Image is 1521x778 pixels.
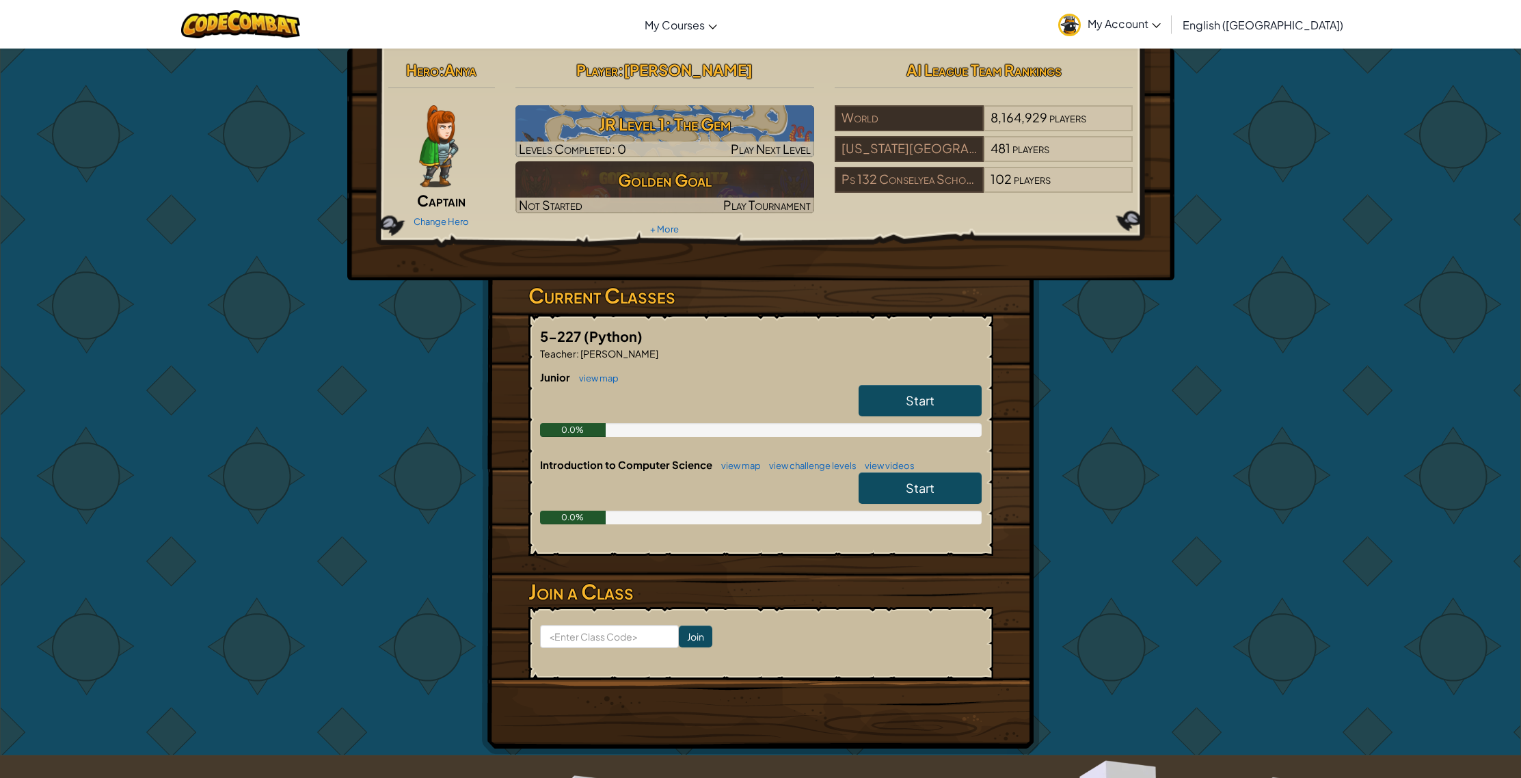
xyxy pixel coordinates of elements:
[835,118,1133,134] a: World8,164,929players
[515,165,814,196] h3: Golden Goal
[540,511,606,524] div: 0.0%
[1051,3,1168,46] a: My Account
[528,280,993,311] h3: Current Classes
[906,392,934,408] span: Start
[540,458,714,471] span: Introduction to Computer Science
[515,161,814,213] a: Golden GoalNot StartedPlay Tournament
[1014,171,1051,187] span: players
[731,141,811,157] span: Play Next Level
[714,460,761,471] a: view map
[576,60,618,79] span: Player
[638,6,724,43] a: My Courses
[540,327,584,345] span: 5-227
[572,373,619,384] a: view map
[906,480,934,496] span: Start
[991,171,1012,187] span: 102
[1088,16,1161,31] span: My Account
[515,109,814,139] h3: JR Level 1: The Gem
[645,18,705,32] span: My Courses
[444,60,476,79] span: Anya
[579,347,658,360] span: [PERSON_NAME]
[1058,14,1081,36] img: avatar
[991,140,1010,156] span: 481
[519,141,626,157] span: Levels Completed: 0
[991,109,1047,125] span: 8,164,929
[623,60,753,79] span: [PERSON_NAME]
[650,224,679,234] a: + More
[835,167,984,193] div: Ps 132 Conselyea School (the)
[679,626,712,647] input: Join
[1012,140,1049,156] span: players
[439,60,444,79] span: :
[540,423,606,437] div: 0.0%
[406,60,439,79] span: Hero
[762,460,857,471] a: view challenge levels
[540,347,576,360] span: Teacher
[1049,109,1086,125] span: players
[835,180,1133,196] a: Ps 132 Conselyea School (the)102players
[835,136,984,162] div: [US_STATE][GEOGRAPHIC_DATA] Geographic District #14
[723,197,811,213] span: Play Tournament
[1183,18,1343,32] span: English ([GEOGRAPHIC_DATA])
[835,105,984,131] div: World
[540,371,572,384] span: Junior
[618,60,623,79] span: :
[584,327,643,345] span: (Python)
[1176,6,1350,43] a: English ([GEOGRAPHIC_DATA])
[515,105,814,157] img: JR Level 1: The Gem
[528,576,993,607] h3: Join a Class
[519,197,582,213] span: Not Started
[515,161,814,213] img: Golden Goal
[540,625,679,648] input: <Enter Class Code>
[858,460,915,471] a: view videos
[417,191,466,210] span: Captain
[906,60,1062,79] span: AI League Team Rankings
[515,105,814,157] a: Play Next Level
[835,149,1133,165] a: [US_STATE][GEOGRAPHIC_DATA] Geographic District #14481players
[419,105,458,187] img: captain-pose.png
[181,10,301,38] img: CodeCombat logo
[414,216,469,227] a: Change Hero
[576,347,579,360] span: :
